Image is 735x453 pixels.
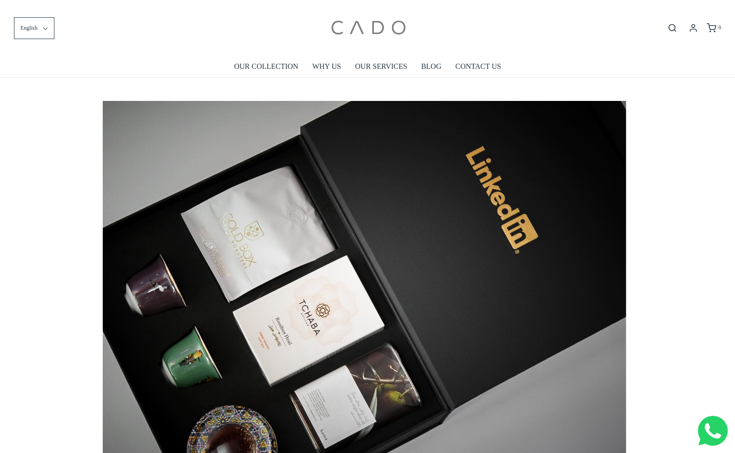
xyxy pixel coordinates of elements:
[265,1,295,8] span: Last name
[14,17,54,39] button: English
[455,56,501,77] a: CONTACT US
[234,56,298,77] a: OUR COLLECTION
[706,23,721,33] a: 0
[698,416,728,446] img: Whatsapp
[355,56,407,77] a: OUR SERVICES
[664,23,681,33] button: Open search bar
[421,56,442,77] a: BLOG
[20,24,38,33] span: English
[265,77,309,85] span: Number of gifts
[328,7,407,49] img: cadogifting
[265,39,311,47] span: Company name
[312,56,341,77] a: WHY US
[718,24,721,31] span: 0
